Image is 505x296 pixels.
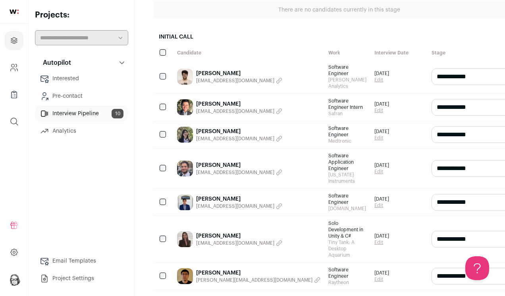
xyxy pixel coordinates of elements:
span: Software Engineer [328,64,366,77]
a: Edit [374,168,389,175]
button: [EMAIL_ADDRESS][DOMAIN_NAME] [196,240,282,246]
img: fdd250f1e85c7446865d66a979d482644db1a12b95e45cdac0eef98548cdca98 [177,99,193,115]
span: Software Engineer Intern [328,98,366,110]
img: cedb10631c463e2c8d1d75c834e78f531cf1d0abdb216a5d606177d626682016.jpg [177,69,193,85]
span: Medtronic [328,138,366,144]
a: Company Lists [5,85,23,104]
span: [DATE] [374,70,389,77]
a: Project Settings [35,271,128,286]
a: Pre-contact [35,88,128,104]
span: [DATE] [374,128,389,135]
a: Edit [374,135,389,141]
span: [DATE] [374,196,389,202]
div: Candidate [173,46,324,60]
span: [PERSON_NAME] Analytics [328,77,366,89]
img: 8200c31dbe12dae46a348ee62600d87e6bf0f9d6a4530730dc260d5c32078b69.jpg [177,268,193,284]
a: [PERSON_NAME] [196,128,282,135]
a: [PERSON_NAME] [196,195,282,203]
img: wellfound-shorthand-0d5821cbd27db2630d0214b213865d53afaa358527fdda9d0ea32b1df1b89c2c.svg [10,10,19,14]
span: [DATE] [374,162,389,168]
span: [EMAIL_ADDRESS][DOMAIN_NAME] [196,169,274,176]
span: [EMAIL_ADDRESS][DOMAIN_NAME] [196,203,274,209]
button: [EMAIL_ADDRESS][DOMAIN_NAME] [196,203,282,209]
span: [DATE] [374,270,389,276]
img: b88cead3e074e5b96092d90fa7ddb64d22029839731f103e4320174cf35ffb4e.jpg [177,161,193,176]
span: [DATE] [374,101,389,107]
span: 10 [112,109,123,118]
span: Solo Development in Unity & C# [328,220,366,239]
span: [PERSON_NAME][EMAIL_ADDRESS][DOMAIN_NAME] [196,277,312,283]
span: Software Application Engineer [328,153,366,172]
a: Edit [374,276,389,282]
p: Autopilot [38,58,71,68]
a: [PERSON_NAME] [196,161,282,169]
a: [PERSON_NAME] [196,232,282,240]
span: [EMAIL_ADDRESS][DOMAIN_NAME] [196,108,274,114]
span: Tiny Tank: A Desktop Aquarium [328,239,366,258]
a: Projects [5,31,23,50]
a: Interview Pipeline10 [35,106,128,122]
img: 2818868-medium_jpg [8,273,21,286]
div: Work [324,46,370,60]
a: Edit [374,239,389,246]
span: Software Engineer [328,125,366,138]
img: f0a91edaaf6b824e3be3f21fbc8171f8b6e1322acc75f58bac69b16cc5264c3c.jpg [177,194,193,210]
span: Software Engineer [328,193,366,205]
span: Software Engineer [328,267,366,279]
button: [EMAIL_ADDRESS][DOMAIN_NAME] [196,169,282,176]
span: Safran [328,110,366,117]
a: Interested [35,71,128,87]
div: Interview Date [370,46,428,60]
span: [EMAIL_ADDRESS][DOMAIN_NAME] [196,240,274,246]
a: [PERSON_NAME] [196,269,320,277]
h2: Projects: [35,10,128,21]
button: Autopilot [35,55,128,71]
iframe: Help Scout Beacon - Open [465,256,489,280]
a: [PERSON_NAME] [196,70,282,77]
span: [US_STATE] Instruments [328,172,366,184]
button: Open dropdown [8,273,21,286]
a: Email Templates [35,253,128,269]
button: [EMAIL_ADDRESS][DOMAIN_NAME] [196,135,282,142]
a: Edit [374,202,389,209]
span: Raytheon [328,279,366,286]
a: Analytics [35,123,128,139]
button: [EMAIL_ADDRESS][DOMAIN_NAME] [196,108,282,114]
button: [PERSON_NAME][EMAIL_ADDRESS][DOMAIN_NAME] [196,277,320,283]
a: [PERSON_NAME] [196,100,282,108]
a: Company and ATS Settings [5,58,23,77]
span: [DOMAIN_NAME] [328,205,366,212]
span: [EMAIL_ADDRESS][DOMAIN_NAME] [196,135,274,142]
img: 86a631fa419c78cc344c0a2c9e4a0ca8b46d809305e3814a58f502afe0fba013.jpg [177,127,193,143]
span: [EMAIL_ADDRESS][DOMAIN_NAME] [196,77,274,84]
span: [DATE] [374,233,389,239]
button: [EMAIL_ADDRESS][DOMAIN_NAME] [196,77,282,84]
img: 0189e68331519ebfbace3530f7e08d0ea5940be36b98f2e43a7c21e54774dea6.jpg [177,231,193,247]
a: Edit [374,107,389,114]
a: Edit [374,77,389,83]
